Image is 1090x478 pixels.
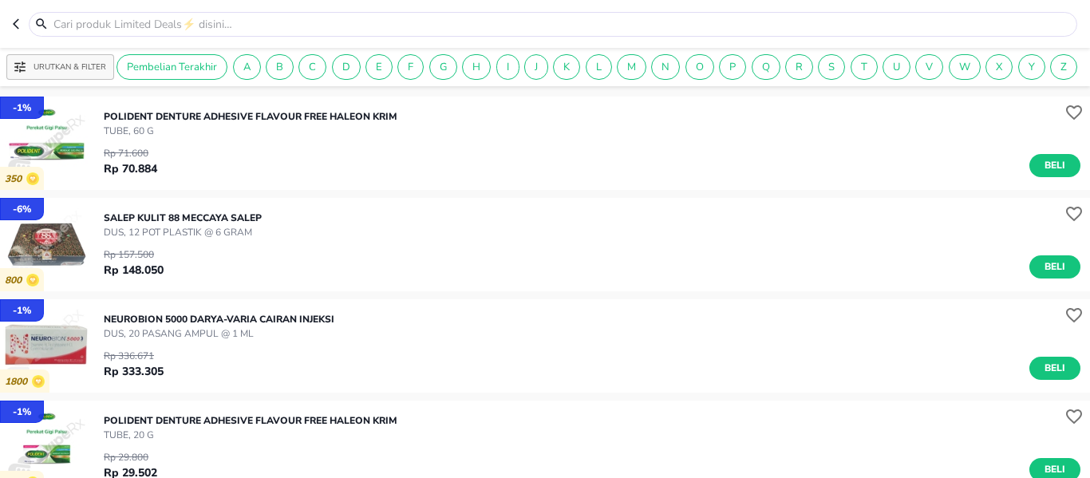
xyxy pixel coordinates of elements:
[1050,54,1077,80] div: Z
[5,275,26,286] p: 800
[586,54,612,80] div: L
[851,54,878,80] div: T
[1019,60,1045,74] span: Y
[104,428,397,442] p: TUBE, 20 G
[6,54,114,80] button: Urutkan & Filter
[52,16,1073,33] input: Cari produk Limited Deals⚡ disini…
[1041,157,1068,174] span: Beli
[1041,259,1068,275] span: Beli
[818,54,845,80] div: S
[1041,360,1068,377] span: Beli
[1029,154,1080,177] button: Beli
[553,54,580,80] div: K
[104,146,157,160] p: Rp 71.600
[883,60,910,74] span: U
[13,405,31,419] p: - 1 %
[462,54,491,80] div: H
[398,60,423,74] span: F
[752,54,780,80] div: Q
[752,60,780,74] span: Q
[104,312,334,326] p: NEUROBION 5000 Darya-Varia CAIRAN INJEKSI
[1018,54,1045,80] div: Y
[786,60,812,74] span: R
[104,211,262,225] p: SALEP KULIT 88 Meccaya SALEP
[5,376,32,388] p: 1800
[117,54,227,80] div: Pembelian Terakhir
[949,54,981,80] div: W
[366,60,392,74] span: E
[104,413,397,428] p: POLIDENT DENTURE ADHESIVE FLAVOUR FREE Haleon KRIM
[496,54,519,80] div: I
[332,54,361,80] div: D
[104,247,164,262] p: Rp 157.500
[365,54,393,80] div: E
[986,60,1012,74] span: X
[13,303,31,318] p: - 1 %
[819,60,844,74] span: S
[686,60,713,74] span: O
[397,54,424,80] div: F
[13,202,31,216] p: - 6 %
[685,54,714,80] div: O
[586,60,611,74] span: L
[463,60,490,74] span: H
[104,450,157,464] p: Rp 29.800
[720,60,745,74] span: P
[104,262,164,279] p: Rp 148.050
[104,349,164,363] p: Rp 336.671
[497,60,519,74] span: I
[617,54,646,80] div: M
[652,60,679,74] span: N
[429,54,457,80] div: G
[554,60,579,74] span: K
[104,124,397,138] p: TUBE, 60 G
[430,60,456,74] span: G
[1029,357,1080,380] button: Beli
[117,60,227,74] span: Pembelian Terakhir
[651,54,680,80] div: N
[104,225,262,239] p: DUS, 12 POT PLASTIK @ 6 GRAM
[1051,60,1076,74] span: Z
[883,54,910,80] div: U
[104,160,157,177] p: Rp 70.884
[234,60,260,74] span: A
[525,60,547,74] span: J
[915,54,943,80] div: V
[985,54,1013,80] div: X
[785,54,813,80] div: R
[104,326,334,341] p: DUS, 20 PASANG AMPUL @ 1 ML
[104,109,397,124] p: POLIDENT DENTURE ADHESIVE FLAVOUR FREE Haleon KRIM
[719,54,746,80] div: P
[950,60,980,74] span: W
[299,60,326,74] span: C
[333,60,360,74] span: D
[5,173,26,185] p: 350
[266,54,294,80] div: B
[1029,255,1080,279] button: Beli
[618,60,646,74] span: M
[298,54,326,80] div: C
[524,54,548,80] div: J
[916,60,942,74] span: V
[34,61,106,73] p: Urutkan & Filter
[851,60,877,74] span: T
[104,363,164,380] p: Rp 333.305
[13,101,31,115] p: - 1 %
[1041,461,1068,478] span: Beli
[267,60,293,74] span: B
[233,54,261,80] div: A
